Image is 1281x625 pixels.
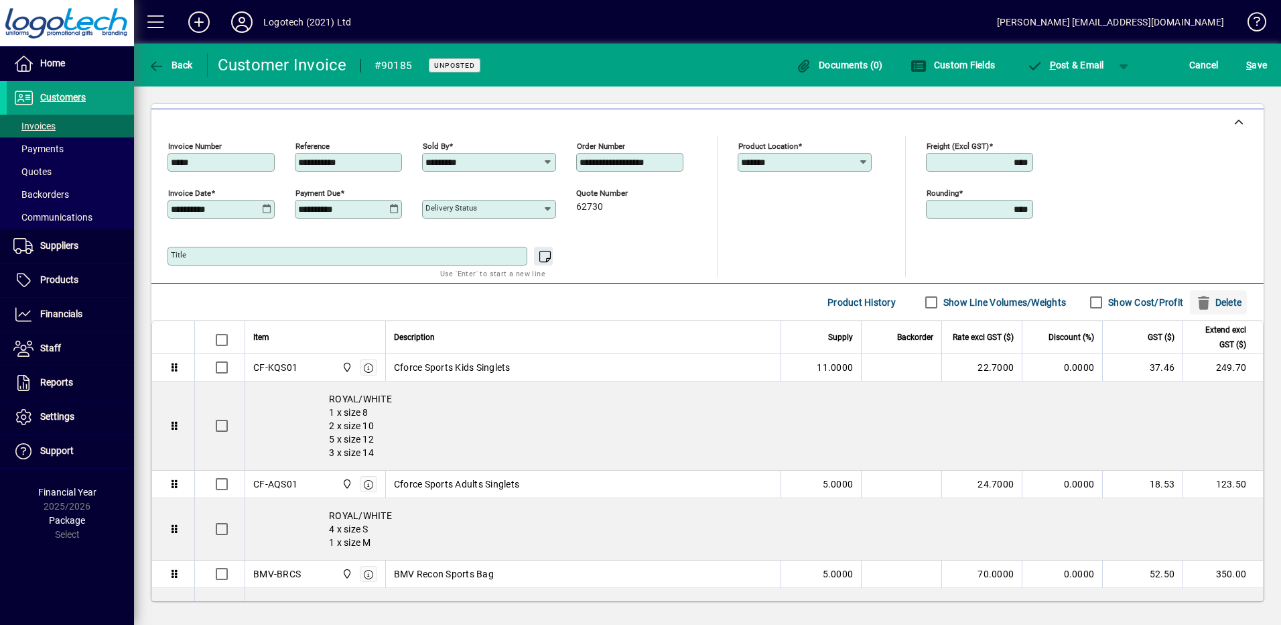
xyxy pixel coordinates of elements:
button: Add [178,10,220,34]
a: Quotes [7,160,134,183]
a: Payments [7,137,134,160]
button: Profile [220,10,263,34]
app-page-header-button: Delete selection [1190,290,1254,315]
span: Cforce Sports Kids Singlets [394,361,511,374]
span: Delete [1195,292,1241,313]
div: ROYAL/WHITE 1 x size 8 2 x size 10 5 x size 12 3 x size 14 [245,382,1263,470]
a: Knowledge Base [1237,3,1264,46]
mat-label: Freight (excl GST) [927,141,989,151]
span: Backorder [897,330,933,345]
span: Cancel [1189,54,1219,76]
mat-label: Invoice number [168,141,222,151]
td: 37.46 [1102,354,1183,382]
span: Documents (0) [796,60,883,70]
div: [PERSON_NAME] [EMAIL_ADDRESS][DOMAIN_NAME] [997,11,1224,33]
a: Communications [7,206,134,229]
span: Communications [13,212,92,223]
span: Support [40,445,74,456]
button: Cancel [1186,53,1222,77]
span: Staff [40,343,61,353]
span: Rate excl GST ($) [953,330,1014,345]
td: 52.50 [1102,561,1183,588]
a: Invoices [7,115,134,137]
span: Custom Fields [911,60,995,70]
div: CF-AQS01 [253,477,297,491]
a: Backorders [7,183,134,206]
mat-label: Reference [295,141,330,151]
span: Quote number [576,189,657,198]
a: Settings [7,400,134,434]
span: 11.0000 [817,361,853,374]
td: 0.0000 [1022,354,1102,382]
button: Back [145,53,196,77]
span: 5.0000 [823,567,854,581]
span: Item [253,330,269,345]
span: Payments [13,144,64,154]
div: 24.7000 [950,477,1014,491]
mat-label: Sold by [423,141,449,151]
a: Support [7,435,134,468]
span: Suppliers [40,240,78,251]
span: Invoices [13,121,56,131]
span: Description [394,330,435,345]
mat-label: Order number [577,141,625,151]
span: Cforce Sports Adults Singlets [394,477,519,491]
span: Home [40,58,65,68]
span: ave [1246,54,1267,76]
td: 249.70 [1183,354,1263,382]
div: CF-KQS01 [253,361,297,374]
span: Backorders [13,189,69,200]
span: BMV Recon Sports Bag [394,567,494,581]
a: Staff [7,332,134,365]
mat-label: Invoice date [168,188,211,198]
td: 123.50 [1183,471,1263,498]
span: Central [338,477,354,492]
td: 0.0000 [1022,471,1102,498]
a: Financials [7,298,134,331]
button: Custom Fields [907,53,998,77]
span: Extend excl GST ($) [1191,323,1246,352]
a: Reports [7,366,134,400]
span: Quotes [13,166,52,177]
div: #90185 [375,55,413,76]
span: Settings [40,411,74,422]
span: Unposted [434,61,475,70]
mat-label: Title [171,250,186,260]
div: Logotech (2021) Ltd [263,11,351,33]
button: Delete [1190,290,1247,315]
button: Product History [822,290,901,315]
button: Save [1243,53,1270,77]
div: Customer Invoice [218,54,347,76]
div: BMV-BRCS [253,567,301,581]
button: Documents (0) [793,53,886,77]
app-page-header-button: Back [134,53,208,77]
span: Financials [40,308,82,319]
span: Product History [827,292,896,313]
label: Show Cost/Profit [1105,296,1183,309]
span: Back [148,60,193,70]
a: Suppliers [7,229,134,263]
span: GST ($) [1148,330,1174,345]
a: Home [7,47,134,80]
span: P [1050,60,1056,70]
span: Central [338,567,354,581]
span: 62730 [576,202,603,213]
span: Discount (%) [1049,330,1094,345]
td: 0.0000 [1022,561,1102,588]
div: 70.0000 [950,567,1014,581]
mat-label: Delivery status [425,203,477,213]
span: S [1246,60,1252,70]
span: Products [40,274,78,285]
div: 22.7000 [950,361,1014,374]
label: Show Line Volumes/Weights [941,296,1066,309]
span: Central [338,360,354,375]
span: Package [49,515,85,526]
span: Customers [40,92,86,103]
button: Post & Email [1020,53,1111,77]
mat-label: Product location [738,141,798,151]
span: Reports [40,377,73,388]
mat-label: Payment due [295,188,340,198]
span: ost & Email [1026,60,1104,70]
td: 350.00 [1183,561,1263,588]
a: Products [7,264,134,297]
